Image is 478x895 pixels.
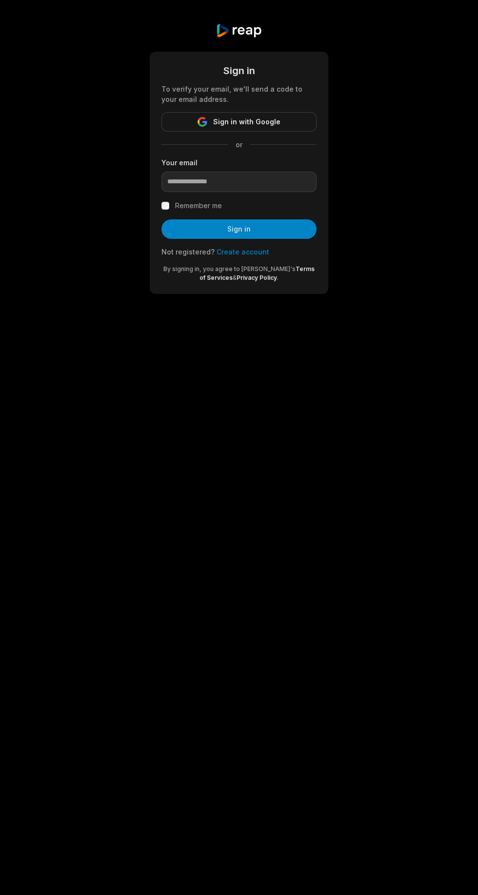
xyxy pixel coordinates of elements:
[199,265,315,281] a: Terms of Services
[161,219,317,239] button: Sign in
[277,274,279,281] span: .
[161,63,317,78] div: Sign in
[161,157,317,168] label: Your email
[161,84,317,104] div: To verify your email, we'll send a code to your email address.
[213,116,280,128] span: Sign in with Google
[228,139,250,150] span: or
[163,265,296,272] span: By signing in, you agree to [PERSON_NAME]'s
[161,248,215,256] span: Not registered?
[233,274,237,281] span: &
[216,23,262,38] img: reap
[217,248,269,256] a: Create account
[175,200,222,212] label: Remember me
[237,274,277,281] a: Privacy Policy
[161,112,317,132] button: Sign in with Google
